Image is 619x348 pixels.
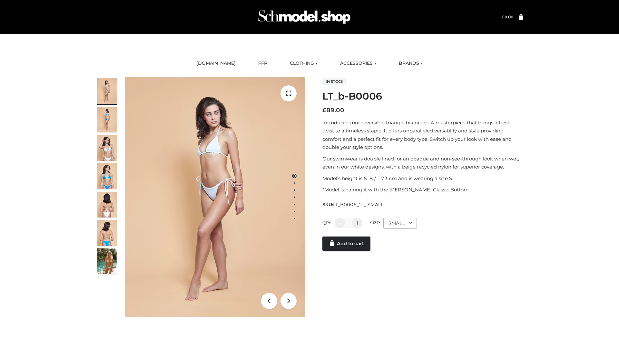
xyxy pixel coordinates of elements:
img: ArielClassicBikiniTop_CloudNine_AzureSky_OW114ECO_3-scaled.jpg [97,135,117,161]
span: £ [502,15,505,19]
img: ArielClassicBikiniTop_CloudNine_AzureSky_OW114ECO_8-scaled.jpg [97,220,117,246]
bdi: 0.00 [502,15,513,19]
img: ArielClassicBikiniTop_CloudNine_AzureSky_OW114ECO_7-scaled.jpg [97,192,117,217]
p: Our swimwear is double lined for an opaque and non-see-through look when wet, even in our white d... [322,155,523,171]
span: SKU: [322,201,384,208]
a: CLOTHING [285,56,322,71]
a: £0.00 [502,15,513,19]
bdi: 89.00 [322,107,344,114]
span: LT_B0006_2-_-SMALL [333,202,383,208]
a: Add to cart [322,237,370,251]
a: BRANDS [394,56,427,71]
img: Schmodel Admin 964 [256,4,353,30]
p: Introducing our reversible triangle bikini top. A masterpiece that brings a fresh twist to a time... [322,119,523,151]
label: QTY: [322,220,331,225]
a: FFP [253,56,272,71]
p: Model’s height is 5 ‘8 / 173 cm and is wearing a size S. [322,174,523,183]
h1: LT_b-B0006 [322,91,523,102]
img: ArielClassicBikiniTop_CloudNine_AzureSky_OW114ECO_4-scaled.jpg [97,163,117,189]
a: ACCESSORIES [335,56,381,71]
p: *Model is pairing it with the [PERSON_NAME] Classic Bottom [322,186,523,194]
img: ArielClassicBikiniTop_CloudNine_AzureSky_OW114ECO_2-scaled.jpg [97,107,117,132]
label: Size: [370,220,380,225]
span: In stock [322,78,347,85]
img: ArielClassicBikiniTop_CloudNine_AzureSky_OW114ECO_1 [125,77,305,317]
span: £ [322,107,326,114]
img: ArielClassicBikiniTop_CloudNine_AzureSky_OW114ECO_1-scaled.jpg [97,78,117,104]
img: Arieltop_CloudNine_AzureSky2.jpg [97,248,117,274]
div: SMALL [383,218,417,229]
a: [DOMAIN_NAME] [192,56,241,71]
